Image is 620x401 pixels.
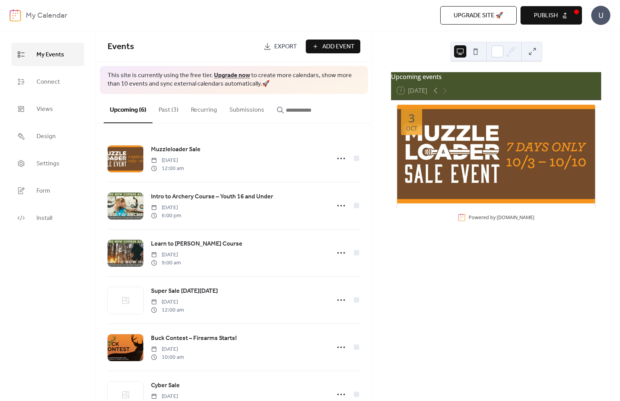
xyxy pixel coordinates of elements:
a: Views [12,97,84,120]
span: Form [36,185,50,197]
span: Publish [534,11,558,20]
span: [DATE] [151,157,184,165]
span: Views [36,103,53,115]
button: Past (3) [153,94,185,122]
span: Connect [36,76,60,88]
div: Oct [406,125,417,131]
button: Add Event [306,40,360,53]
span: Install [36,212,52,224]
span: Upgrade site 🚀 [454,11,503,20]
span: [DATE] [151,251,181,259]
span: [DATE] [151,204,181,212]
span: [DATE] [151,393,184,401]
span: [DATE] [151,345,184,353]
span: 10:00 am [151,353,184,361]
div: U [591,6,610,25]
span: Learn to [PERSON_NAME] Course [151,239,242,249]
span: 12:00 am [151,165,184,173]
a: Upgrade now [214,69,250,81]
div: Powered by [469,214,534,221]
a: Cyber Sale [151,381,180,391]
button: Upcoming (6) [104,94,153,123]
a: My Events [12,43,84,66]
a: Muzzleloader Sale [151,145,201,155]
a: Design [12,124,84,148]
a: Form [12,179,84,202]
span: 9:00 am [151,259,181,267]
div: Upcoming events [391,72,601,81]
a: Buck Contest – Firearms Starts! [151,333,237,343]
button: Publish [521,6,582,25]
b: My Calendar [26,8,67,23]
button: Recurring [185,94,223,122]
span: Add Event [322,42,355,51]
a: Intro to Archery Course – Youth 16 and Under [151,192,273,202]
div: 3 [408,112,415,124]
span: 6:00 pm [151,212,181,220]
span: 12:00 am [151,306,184,314]
span: Settings [36,158,60,170]
a: Super Sale [DATE][DATE] [151,286,218,296]
a: Learn to [PERSON_NAME] Course [151,239,242,249]
span: Buck Contest – Firearms Starts! [151,334,237,343]
span: Super Sale [DATE][DATE] [151,287,218,296]
a: Connect [12,70,84,93]
span: [DATE] [151,298,184,306]
span: My Events [36,49,64,61]
span: Events [108,38,134,55]
span: Design [36,130,56,142]
a: Settings [12,152,84,175]
span: Cyber Sale [151,381,180,390]
button: Submissions [223,94,270,122]
a: [DOMAIN_NAME] [497,214,534,221]
button: Upgrade site 🚀 [440,6,517,25]
span: Muzzleloader Sale [151,145,201,154]
a: Export [258,40,303,53]
span: This site is currently using the free tier. to create more calendars, show more than 10 events an... [108,71,360,89]
span: Export [274,42,297,51]
a: Install [12,206,84,229]
img: logo [10,9,21,21]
